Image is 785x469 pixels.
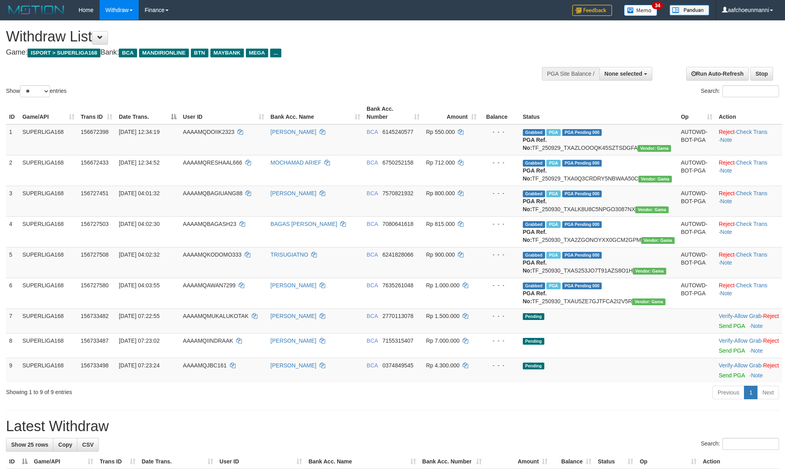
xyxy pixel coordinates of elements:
th: Status: activate to sort column ascending [595,454,636,469]
a: Reject [719,129,735,135]
th: Amount: activate to sort column ascending [485,454,551,469]
a: Note [720,167,732,174]
span: ... [270,49,281,57]
span: BCA [367,190,378,196]
a: Check Trans [736,159,767,166]
div: - - - [483,337,516,345]
span: MEGA [246,49,269,57]
b: PGA Ref. No: [523,290,547,304]
a: Verify [719,313,733,319]
span: AAAAMQKODOMO333 [183,251,241,258]
span: Marked by aafchoeunmanni [546,252,560,259]
span: · [734,362,763,369]
span: Rp 7.000.000 [426,338,459,344]
span: AAAAMQBAGASH23 [183,221,236,227]
div: - - - [483,128,516,136]
span: None selected [604,71,642,77]
td: SUPERLIGA168 [19,308,77,333]
span: Marked by aafsoycanthlai [546,160,560,167]
span: Rp 4.300.000 [426,362,459,369]
td: 4 [6,216,19,247]
a: Check Trans [736,190,767,196]
span: AAAAMQDOIIK2323 [183,129,234,135]
img: Feedback.jpg [572,5,612,16]
td: TF_250929_TXA0Q3CRDRY5NBWAA50C [520,155,678,186]
a: Note [720,229,732,235]
td: TF_250930_TXAS253JO7T91AZS8O1H [520,247,678,278]
span: 156733482 [81,313,109,319]
b: PGA Ref. No: [523,167,547,182]
label: Search: [701,85,779,97]
a: Allow Grab [734,338,761,344]
span: Grabbed [523,190,545,197]
a: Send PGA [719,372,745,379]
td: · · [716,247,782,278]
a: [PERSON_NAME] [271,338,316,344]
a: [PERSON_NAME] [271,129,316,135]
a: Note [720,137,732,143]
a: TRISUGIATNO [271,251,308,258]
span: [DATE] 04:01:32 [119,190,159,196]
td: SUPERLIGA168 [19,155,77,186]
b: PGA Ref. No: [523,259,547,274]
span: Vendor URL: https://trx31.1velocity.biz [635,206,669,213]
a: Allow Grab [734,362,761,369]
h1: Latest Withdraw [6,418,779,434]
td: AUTOWD-BOT-PGA [678,216,716,247]
span: BCA [367,362,378,369]
a: 1 [744,386,758,399]
a: Show 25 rows [6,438,53,451]
span: Rp 1.500.000 [426,313,459,319]
a: Check Trans [736,221,767,227]
td: · · [716,358,782,383]
span: Grabbed [523,221,545,228]
a: Note [751,323,763,329]
span: AAAAMQAWAN7299 [183,282,235,288]
td: TF_250930_TXALK8U8C5NPGO3087NX [520,186,678,216]
a: [PERSON_NAME] [271,362,316,369]
a: [PERSON_NAME] [271,282,316,288]
span: Marked by aafsoycanthlai [546,129,560,136]
img: panduan.png [669,5,709,16]
th: Trans ID: activate to sort column ascending [78,102,116,124]
div: - - - [483,281,516,289]
span: Copy 2770113078 to clipboard [383,313,414,319]
span: 156727451 [81,190,109,196]
a: Reject [763,362,779,369]
span: Marked by aafchoeunmanni [546,221,560,228]
div: PGA Site Balance / [542,67,599,80]
a: Allow Grab [734,313,761,319]
h4: Game: Bank: [6,49,515,57]
td: SUPERLIGA168 [19,247,77,278]
td: 7 [6,308,19,333]
th: Game/API: activate to sort column ascending [19,102,77,124]
th: Op: activate to sort column ascending [678,102,716,124]
th: Bank Acc. Name: activate to sort column ascending [305,454,419,469]
a: BAGAS [PERSON_NAME] [271,221,337,227]
span: Grabbed [523,160,545,167]
div: Showing 1 to 9 of 9 entries [6,385,321,396]
span: Rp 815.000 [426,221,455,227]
span: Rp 900.000 [426,251,455,258]
span: Grabbed [523,252,545,259]
a: Reject [763,313,779,319]
td: SUPERLIGA168 [19,278,77,308]
td: · · [716,308,782,333]
a: Run Auto-Refresh [686,67,749,80]
td: AUTOWD-BOT-PGA [678,186,716,216]
td: 6 [6,278,19,308]
span: [DATE] 04:03:55 [119,282,159,288]
span: 156672398 [81,129,109,135]
span: BCA [367,338,378,344]
span: Pending [523,363,544,369]
th: Bank Acc. Number: activate to sort column ascending [363,102,423,124]
td: AUTOWD-BOT-PGA [678,155,716,186]
span: Grabbed [523,283,545,289]
span: Rp 712.000 [426,159,455,166]
td: SUPERLIGA168 [19,186,77,216]
a: Note [720,198,732,204]
a: Check Trans [736,129,767,135]
th: Game/API: activate to sort column ascending [31,454,96,469]
span: Marked by aafchoeunmanni [546,283,560,289]
td: AUTOWD-BOT-PGA [678,278,716,308]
